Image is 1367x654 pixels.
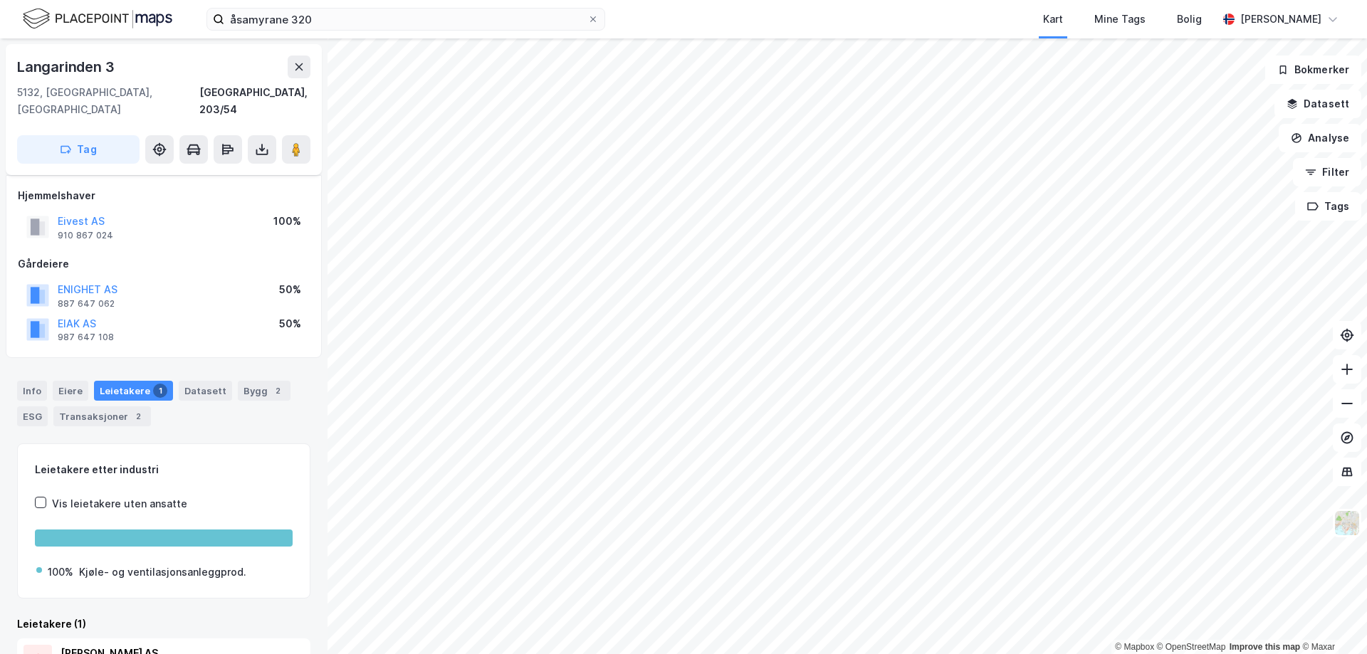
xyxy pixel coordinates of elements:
[1296,586,1367,654] iframe: Chat Widget
[58,230,113,241] div: 910 867 024
[1094,11,1146,28] div: Mine Tags
[18,255,310,273] div: Gårdeiere
[53,406,151,426] div: Transaksjoner
[1295,192,1361,221] button: Tags
[48,564,73,581] div: 100%
[238,381,290,401] div: Bygg
[1177,11,1202,28] div: Bolig
[1265,56,1361,84] button: Bokmerker
[1279,124,1361,152] button: Analyse
[17,616,310,633] div: Leietakere (1)
[17,135,140,164] button: Tag
[58,298,115,310] div: 887 647 062
[199,84,310,118] div: [GEOGRAPHIC_DATA], 203/54
[94,381,173,401] div: Leietakere
[79,564,246,581] div: Kjøle- og ventilasjonsanleggprod.
[179,381,232,401] div: Datasett
[52,495,187,512] div: Vis leietakere uten ansatte
[35,461,293,478] div: Leietakere etter industri
[153,384,167,398] div: 1
[279,281,301,298] div: 50%
[279,315,301,332] div: 50%
[17,381,47,401] div: Info
[1296,586,1367,654] div: Kontrollprogram for chat
[224,9,587,30] input: Søk på adresse, matrikkel, gårdeiere, leietakere eller personer
[131,409,145,423] div: 2
[17,406,48,426] div: ESG
[1240,11,1321,28] div: [PERSON_NAME]
[23,6,172,31] img: logo.f888ab2527a4732fd821a326f86c7f29.svg
[273,213,301,230] div: 100%
[271,384,285,398] div: 2
[1157,642,1226,652] a: OpenStreetMap
[1334,510,1361,537] img: Z
[17,56,117,78] div: Langarinden 3
[58,332,114,343] div: 987 647 108
[53,381,88,401] div: Eiere
[1115,642,1154,652] a: Mapbox
[17,84,199,118] div: 5132, [GEOGRAPHIC_DATA], [GEOGRAPHIC_DATA]
[1043,11,1063,28] div: Kart
[18,187,310,204] div: Hjemmelshaver
[1274,90,1361,118] button: Datasett
[1293,158,1361,186] button: Filter
[1230,642,1300,652] a: Improve this map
